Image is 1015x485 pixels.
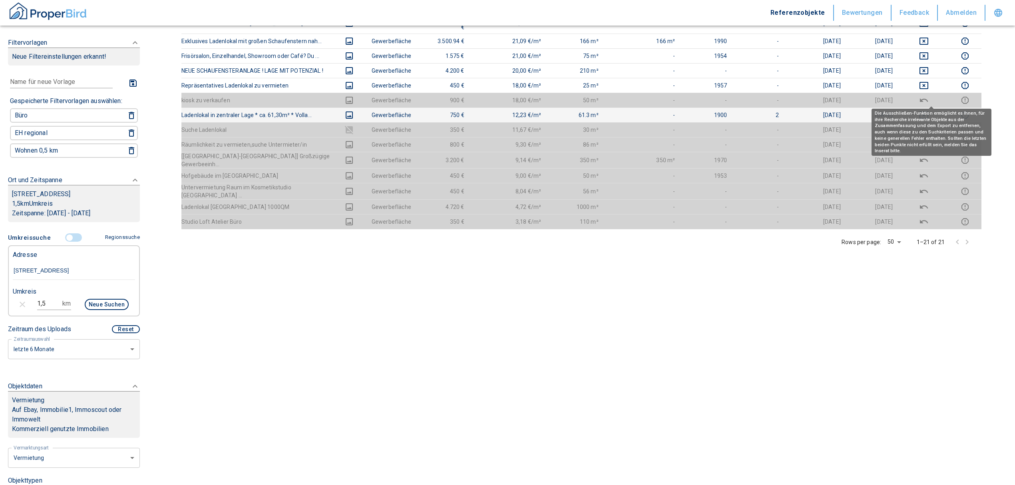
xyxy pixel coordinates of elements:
[13,250,37,260] p: Adresse
[418,34,471,48] td: 3.500.94 €
[906,95,942,105] button: deselect this listing
[418,137,471,152] td: 800 €
[365,214,418,229] td: Gewerbefläche
[906,51,942,61] button: deselect this listing
[547,214,605,229] td: 110 m²
[471,34,548,48] td: 21,09 €/m²
[733,199,785,214] td: -
[365,63,418,78] td: Gewerbefläche
[85,299,129,310] button: Neue Suchen
[418,93,471,107] td: 900 €
[547,34,605,48] td: 166 m²
[955,95,975,105] button: report this listing
[955,187,975,196] button: report this listing
[181,63,333,78] th: NEUE SCHAUFENSTERANLAGE ! LAGE MIT POTENZIAL !
[955,155,975,165] button: report this listing
[340,81,359,90] button: images
[365,152,418,168] td: Gewerbefläche
[12,209,136,218] p: Zeitspanne: [DATE] - [DATE]
[12,127,115,139] button: EH regional
[547,183,605,199] td: 56 m²
[12,424,136,434] p: Kommerziell genutzte Immobilien
[181,122,333,137] th: Suche Ladenlokal
[340,171,359,181] button: images
[681,214,733,229] td: -
[785,199,847,214] td: [DATE]
[681,183,733,199] td: -
[471,152,548,168] td: 9,14 €/m²
[12,52,136,62] p: Neue Filtereinstellungen erkannt!
[181,78,333,93] th: Repräsentatives Ladenlokal zu vermieten
[785,214,847,229] td: [DATE]
[681,93,733,107] td: -
[906,202,942,212] button: deselect this listing
[847,34,899,48] td: [DATE]
[785,137,847,152] td: [DATE]
[681,152,733,168] td: 1970
[847,78,899,93] td: [DATE]
[906,217,942,227] button: deselect this listing
[340,66,359,76] button: images
[181,93,333,107] th: kiosk zu verkaufen
[181,168,333,183] th: Hofgebäude im [GEOGRAPHIC_DATA]
[733,63,785,78] td: -
[847,137,899,152] td: [DATE]
[181,183,333,199] th: Untervermietung Raum im Kosmetikstudio [GEOGRAPHIC_DATA] ...
[8,1,88,24] button: ProperBird Logo and Home Button
[847,199,899,214] td: [DATE]
[547,122,605,137] td: 30 m²
[547,93,605,107] td: 50 m²
[365,93,418,107] td: Gewerbefläche
[605,214,682,229] td: -
[8,1,88,21] img: ProperBird Logo and Home Button
[906,171,942,181] button: deselect this listing
[785,93,847,107] td: [DATE]
[605,34,682,48] td: 166 m²
[847,122,899,137] td: [DATE]
[418,78,471,93] td: 450 €
[847,63,899,78] td: [DATE]
[365,48,418,63] td: Gewerbefläche
[365,199,418,214] td: Gewerbefläche
[8,324,71,334] p: Zeitraum des Uploads
[365,78,418,93] td: Gewerbefläche
[681,78,733,93] td: 1957
[471,48,548,63] td: 21,00 €/m²
[681,34,733,48] td: 1990
[547,152,605,168] td: 350 m²
[12,405,136,424] p: Auf Ebay, Immobilie1, Immoscout oder Immowelt
[547,107,605,122] td: 61.3 m²
[12,145,115,156] button: Wohnen 0,5 km
[471,168,548,183] td: 9,00 €/m²
[112,325,140,333] button: Reset
[340,36,359,46] button: images
[955,217,975,227] button: report this listing
[842,238,881,246] p: Rows per page:
[605,63,682,78] td: -
[834,5,892,21] button: Bewertungen
[733,152,785,168] td: -
[12,199,136,209] p: 1,5 km Umkreis
[906,81,942,90] button: deselect this listing
[8,167,140,230] div: Ort und Zeitspanne[STREET_ADDRESS]1,5kmUmkreisZeitspanne: [DATE] - [DATE]
[547,78,605,93] td: 25 m²
[733,137,785,152] td: -
[605,93,682,107] td: -
[605,48,682,63] td: -
[847,168,899,183] td: [DATE]
[15,130,48,136] p: EH regional
[181,107,333,122] th: Ladenlokal in zentraler Lage * ca. 61,30m² * Volla...
[906,36,942,46] button: deselect this listing
[605,137,682,152] td: -
[605,199,682,214] td: -
[547,199,605,214] td: 1000 m²
[906,66,942,76] button: deselect this listing
[340,217,359,227] button: images
[181,137,333,152] th: Räumlichkeit zu vermieten,suche Untermieter/in
[8,374,140,446] div: ObjektdatenVermietungAuf Ebay, Immobilie1, Immoscout oder ImmoweltKommerziell genutzte Immobilien
[847,107,899,122] td: [DATE]
[418,107,471,122] td: 750 €
[15,147,58,154] p: Wohnen 0,5 km
[8,175,62,185] p: Ort und Zeitspanne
